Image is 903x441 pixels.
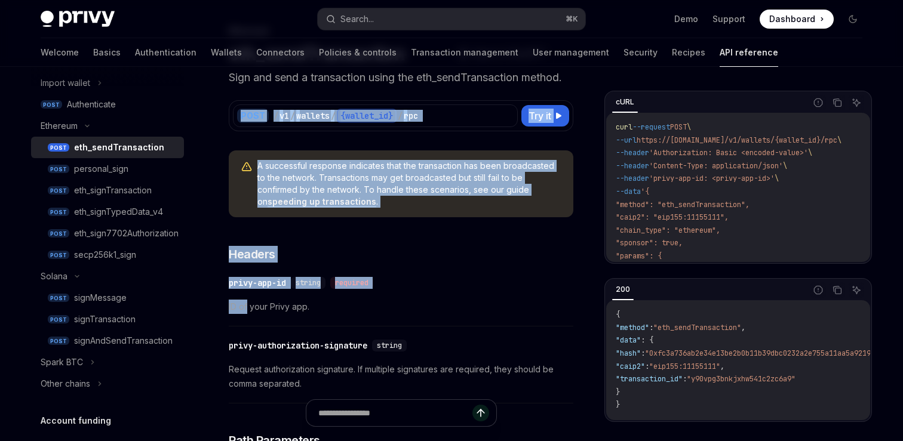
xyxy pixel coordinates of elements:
div: / [331,110,336,122]
span: POST [48,229,69,238]
div: {wallet_id} [337,109,397,123]
button: Search...⌘K [318,8,585,30]
div: POST [237,109,269,123]
div: Other chains [41,377,90,391]
span: Request authorization signature. If multiple signatures are required, they should be comma separa... [229,362,573,391]
a: POSTeth_signTypedData_v4 [31,201,184,223]
span: , [720,362,724,371]
h5: Account funding [41,414,111,428]
span: POST [41,100,62,109]
span: 'privy-app-id: <privy-app-id>' [649,174,775,183]
span: POST [48,143,69,152]
a: Demo [674,13,698,25]
span: , [741,323,745,332]
span: \ [775,174,779,183]
a: POSTpersonal_sign [31,158,184,180]
div: privy-authorization-signature [229,340,367,351]
button: Report incorrect code [810,95,826,110]
div: Ethereum [41,119,78,133]
span: 'Content-Type: application/json' [649,161,783,171]
div: / [274,110,278,122]
a: User management [533,38,609,67]
span: "y90vpg3bnkjxhw541c2zc6a9" [687,374,795,384]
div: eth_signTypedData_v4 [74,205,163,219]
div: Search... [340,12,374,26]
span: POST [48,251,69,260]
div: Spark BTC [41,355,83,369]
span: ID of your Privy app. [229,300,573,314]
span: POST [670,122,687,132]
a: Dashboard [760,10,834,29]
span: "caip2" [616,362,645,371]
span: "method" [616,323,649,332]
span: POST [48,186,69,195]
a: POSTeth_signTransaction [31,180,184,201]
span: ⌘ K [566,14,578,24]
div: secp256k1_sign [74,248,136,262]
a: Basics [93,38,121,67]
span: \ [837,135,841,145]
button: Ask AI [849,282,864,298]
span: Dashboard [769,13,815,25]
div: / [290,110,295,122]
span: "chain_type": "ethereum", [616,226,720,235]
span: "eth_sendTransaction" [653,323,741,332]
input: Ask a question... [318,400,472,426]
span: Headers [229,246,275,263]
span: { [616,310,620,319]
span: POST [48,294,69,303]
span: Try it [529,109,551,123]
span: --data [616,187,641,196]
span: 'Authorization: Basic <encoded-value>' [649,148,808,158]
span: string [296,278,321,288]
a: Policies & controls [319,38,397,67]
span: } [616,400,620,409]
div: eth_sign7702Authorization [74,226,179,240]
div: cURL [612,95,638,109]
a: Transaction management [411,38,518,67]
span: "transaction_id" [616,374,683,384]
a: Authentication [135,38,196,67]
span: "caip2": "eip155:11155111", [616,212,729,222]
span: : [683,374,687,384]
span: : [645,362,649,371]
div: personal_sign [74,162,128,176]
a: POSTsignMessage [31,287,184,309]
button: Try it [521,105,569,127]
button: Send message [472,405,489,421]
a: POSTeth_sendTransaction [31,137,184,158]
span: "sponsor": true, [616,238,683,248]
span: } [616,387,620,397]
a: Connectors [256,38,305,67]
a: speeding up transactions [268,196,376,207]
span: string [377,341,402,350]
div: rpc [404,110,418,122]
img: dark logo [41,11,115,27]
button: Other chains [31,373,184,394]
svg: Warning [241,161,253,173]
span: "hash" [616,349,641,358]
span: \ [783,161,787,171]
button: Copy the contents from the code block [830,95,845,110]
div: required [330,277,373,289]
button: Copy the contents from the code block [830,282,845,298]
a: Support [712,13,745,25]
span: "method": "eth_sendTransaction", [616,200,750,209]
button: Ask AI [849,95,864,110]
a: Security [623,38,658,67]
div: signTransaction [74,312,136,326]
div: v1 [279,110,289,122]
span: curl [616,122,632,132]
a: POSTsecp256k1_sign [31,244,184,266]
div: privy-app-id [229,277,286,289]
span: '{ [641,187,649,196]
a: API reference [720,38,778,67]
div: eth_signTransaction [74,183,152,198]
a: POSTsignTransaction [31,309,184,330]
span: \ [808,148,812,158]
span: --header [616,148,649,158]
div: / [398,110,403,122]
span: --url [616,135,637,145]
div: wallets [296,110,330,122]
span: https://[DOMAIN_NAME]/v1/wallets/{wallet_id}/rpc [637,135,837,145]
